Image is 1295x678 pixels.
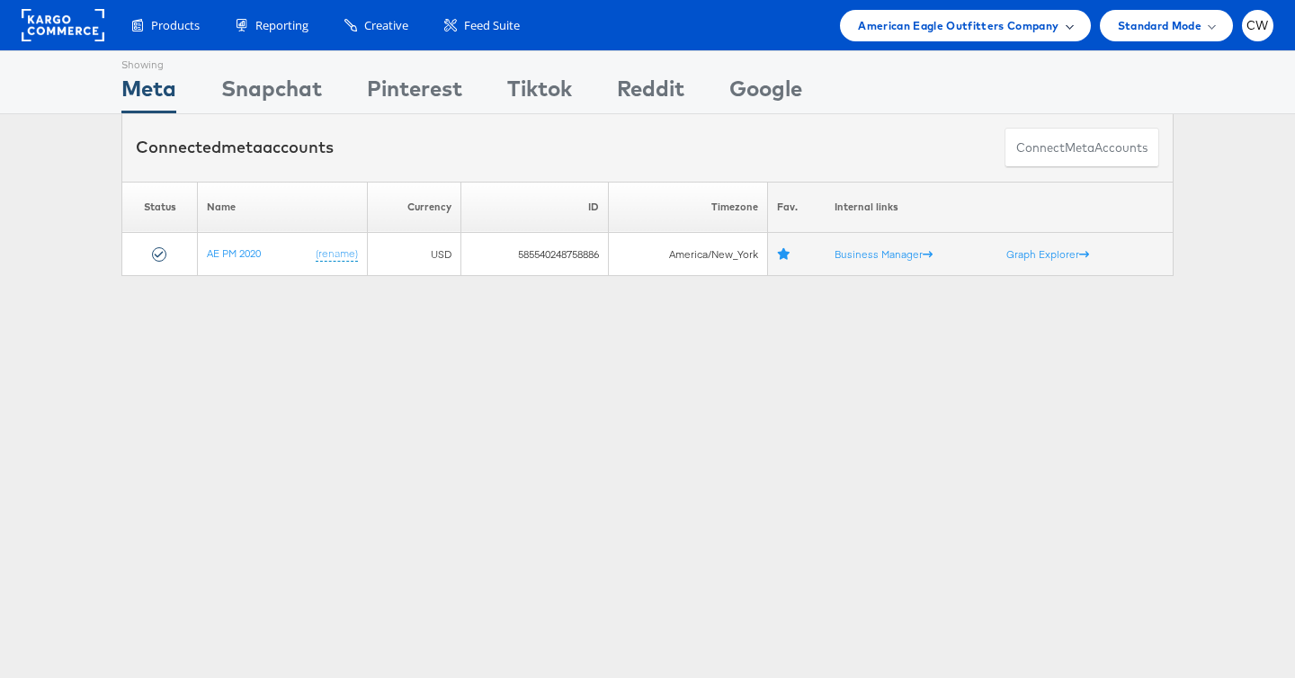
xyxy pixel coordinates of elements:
div: Meta [121,73,176,113]
th: Status [122,182,198,233]
div: Pinterest [367,73,462,113]
a: AE PM 2020 [207,246,261,260]
div: Showing [121,51,176,73]
td: America/New_York [608,233,767,276]
a: Graph Explorer [1006,247,1089,261]
div: Reddit [617,73,684,113]
th: Timezone [608,182,767,233]
div: Connected accounts [136,136,334,159]
span: Creative [364,17,408,34]
span: Feed Suite [464,17,520,34]
td: 585540248758886 [460,233,608,276]
button: ConnectmetaAccounts [1005,128,1159,168]
span: meta [221,137,263,157]
a: Business Manager [835,247,933,261]
span: CW [1246,20,1269,31]
th: ID [460,182,608,233]
span: Reporting [255,17,308,34]
span: Standard Mode [1118,16,1201,35]
th: Currency [368,182,460,233]
span: meta [1065,139,1094,156]
div: Tiktok [507,73,572,113]
td: USD [368,233,460,276]
span: American Eagle Outfitters Company [858,16,1058,35]
div: Snapchat [221,73,322,113]
a: (rename) [316,246,358,262]
div: Google [729,73,802,113]
th: Name [198,182,368,233]
span: Products [151,17,200,34]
